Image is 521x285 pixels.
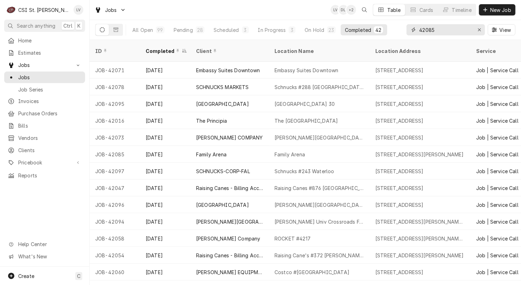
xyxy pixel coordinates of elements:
[4,251,85,262] a: Go to What's New
[4,157,85,168] a: Go to Pricebook
[18,74,82,81] span: Jobs
[105,6,117,14] span: Jobs
[4,35,85,46] a: Home
[90,213,140,230] div: JOB-42094
[479,4,515,15] button: New Job
[243,26,248,34] div: 3
[4,72,85,83] a: Jobs
[275,47,363,55] div: Location Name
[375,235,465,242] div: [STREET_ADDRESS][PERSON_NAME][PERSON_NAME]
[90,163,140,179] div: JOB-42097
[275,235,311,242] div: ROCKET #4217
[331,5,340,15] div: Lisa Vestal's Avatar
[132,26,153,34] div: All Open
[74,5,83,15] div: Lisa Vestal's Avatar
[375,184,424,192] div: [STREET_ADDRESS]
[476,67,519,74] div: Job | Service Call
[375,269,424,276] div: [STREET_ADDRESS]
[90,264,140,280] div: JOB-42060
[18,61,71,69] span: Jobs
[476,269,519,276] div: Job | Service Call
[476,201,519,209] div: Job | Service Call
[375,168,424,175] div: [STREET_ADDRESS]
[18,273,34,279] span: Create
[359,4,370,15] button: Open search
[375,83,424,91] div: [STREET_ADDRESS]
[339,5,348,15] div: DL
[74,5,83,15] div: LV
[476,151,519,158] div: Job | Service Call
[196,235,260,242] div: [PERSON_NAME] Company
[275,252,364,259] div: Raising Cane's #372 [PERSON_NAME]
[275,168,334,175] div: Schnucks #243 Waterloo
[6,5,16,15] div: CSI St. Louis's Avatar
[4,47,85,59] a: Estimates
[476,252,519,259] div: Job | Service Call
[489,6,513,14] span: New Job
[476,235,519,242] div: Job | Service Call
[157,26,163,34] div: 99
[290,26,294,34] div: 3
[4,59,85,71] a: Go to Jobs
[18,147,82,154] span: Clients
[375,26,381,34] div: 42
[275,184,364,192] div: Raising Canes #876 [GEOGRAPHIC_DATA] Il
[18,6,70,14] div: CSI St. [PERSON_NAME]
[140,95,190,112] div: [DATE]
[4,120,85,131] a: Bills
[275,151,305,158] div: Family Arena
[63,22,72,29] span: Ctrl
[419,6,433,14] div: Cards
[140,247,190,264] div: [DATE]
[174,26,193,34] div: Pending
[375,252,464,259] div: [STREET_ADDRESS][PERSON_NAME]
[18,122,82,129] span: Bills
[476,134,519,141] div: Job | Service Call
[18,172,82,179] span: Reports
[275,269,349,276] div: Costco #[GEOGRAPHIC_DATA]
[18,86,82,93] span: Job Series
[146,47,180,55] div: Completed
[4,144,85,156] a: Clients
[214,26,239,34] div: Scheduled
[375,67,424,74] div: [STREET_ADDRESS]
[140,163,190,179] div: [DATE]
[275,117,338,124] div: The [GEOGRAPHIC_DATA]
[4,20,85,32] button: Search anythingCtrlK
[140,264,190,280] div: [DATE]
[196,252,263,259] div: Raising Canes - Billing Account
[18,49,82,56] span: Estimates
[4,84,85,95] a: Job Series
[328,26,334,34] div: 23
[90,62,140,79] div: JOB-42071
[90,95,140,112] div: JOB-42095
[18,159,71,166] span: Pricebook
[90,247,140,264] div: JOB-42054
[339,5,348,15] div: David Lindsey's Avatar
[452,6,472,14] div: Timeline
[140,230,190,247] div: [DATE]
[476,184,519,192] div: Job | Service Call
[275,201,364,209] div: [PERSON_NAME][GEOGRAPHIC_DATA] 4
[196,201,249,209] div: [GEOGRAPHIC_DATA]
[140,112,190,129] div: [DATE]
[140,213,190,230] div: [DATE]
[4,108,85,119] a: Purchase Orders
[476,83,519,91] div: Job | Service Call
[375,117,424,124] div: [STREET_ADDRESS]
[305,26,324,34] div: On Hold
[375,151,464,158] div: [STREET_ADDRESS][PERSON_NAME]
[488,24,515,35] button: View
[258,26,286,34] div: In Progress
[90,230,140,247] div: JOB-42058
[140,196,190,213] div: [DATE]
[476,168,519,175] div: Job | Service Call
[17,22,55,29] span: Search anything
[18,97,82,105] span: Invoices
[476,117,519,124] div: Job | Service Call
[140,62,190,79] div: [DATE]
[18,134,82,142] span: Vendors
[275,83,364,91] div: Schnucks #288 [GEOGRAPHIC_DATA]
[140,179,190,196] div: [DATE]
[275,218,364,225] div: [PERSON_NAME] Univ Crossroads Food Court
